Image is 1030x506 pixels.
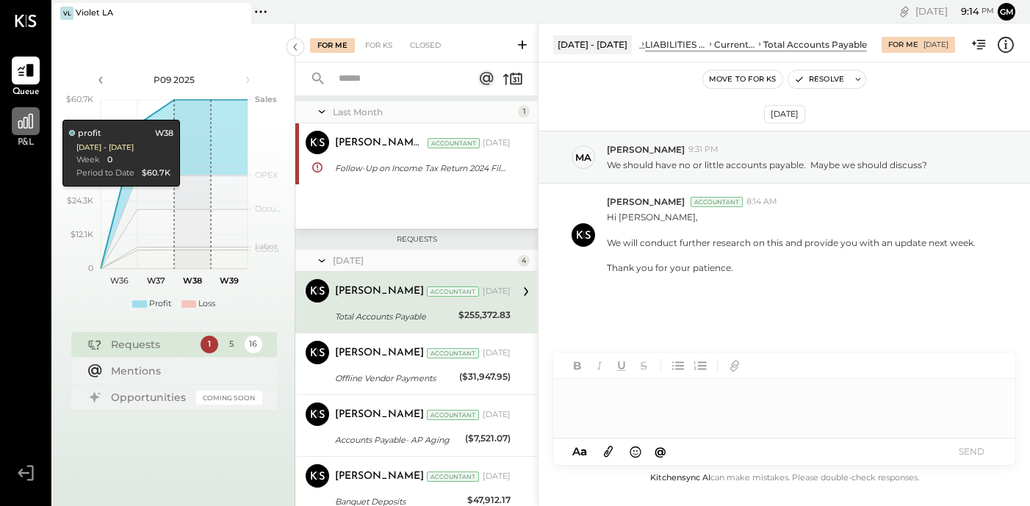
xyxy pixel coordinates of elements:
[764,105,805,123] div: [DATE]
[76,167,134,179] div: Period to Date
[76,7,113,19] div: Violet LA
[335,469,424,484] div: [PERSON_NAME]
[335,136,425,151] div: [PERSON_NAME] R [PERSON_NAME]
[71,229,93,239] text: $12.1K
[655,444,666,458] span: @
[725,356,744,375] button: Add URL
[688,144,719,156] span: 9:31 PM
[201,336,218,353] div: 1
[788,71,850,88] button: Resolve
[111,390,189,405] div: Opportunities
[428,138,480,148] div: Accountant
[333,106,514,118] div: Last Month
[607,143,685,156] span: [PERSON_NAME]
[427,471,479,482] div: Accountant
[645,38,707,51] div: LIABILITIES AND EQUITY
[112,73,237,86] div: P09 2025
[255,241,277,251] text: Labor
[358,38,400,53] div: For KS
[897,4,912,19] div: copy link
[923,40,948,50] div: [DATE]
[580,444,587,458] span: a
[427,410,479,420] div: Accountant
[255,203,280,214] text: Occu...
[607,211,976,274] p: Hi [PERSON_NAME], We will conduct further research on this and provide you with an update next we...
[111,337,193,352] div: Requests
[335,346,424,361] div: [PERSON_NAME]
[634,356,653,375] button: Strikethrough
[483,409,511,421] div: [DATE]
[568,356,587,375] button: Bold
[746,196,777,208] span: 8:14 AM
[335,371,455,386] div: Offline Vendor Payments
[154,128,173,140] div: W38
[76,142,133,153] div: [DATE] - [DATE]
[427,286,479,297] div: Accountant
[998,3,1015,21] button: gm
[198,298,215,310] div: Loss
[763,38,867,51] div: Total Accounts Payable
[146,275,165,286] text: W37
[183,275,202,286] text: W38
[915,4,994,18] div: [DATE]
[465,431,511,446] div: ($7,521.07)
[255,244,279,254] text: COGS
[141,167,170,179] div: $60.7K
[60,7,73,20] div: VL
[942,441,1001,461] button: SEND
[950,4,979,18] span: 9 : 14
[333,254,514,267] div: [DATE]
[607,159,927,171] p: We should have no or little accounts payable. Maybe we should discuss?
[612,356,631,375] button: Underline
[483,137,511,149] div: [DATE]
[111,364,255,378] div: Mentions
[255,94,277,104] text: Sales
[1,57,51,99] a: Queue
[223,336,240,353] div: 5
[68,128,101,140] div: profit
[459,369,511,384] div: ($31,947.95)
[427,348,479,358] div: Accountant
[403,38,448,53] div: Closed
[335,433,461,447] div: Accounts Payable- AP Aging
[518,106,530,118] div: 1
[107,154,112,166] div: 0
[76,154,99,166] div: Week
[691,356,710,375] button: Ordered List
[18,137,35,150] span: P&L
[335,161,506,176] div: Follow-Up on Income Tax Return 2024 Filing and Required Documents
[518,255,530,267] div: 4
[1,107,51,150] a: P&L
[888,40,918,50] div: For Me
[196,391,262,405] div: Coming Soon
[310,38,355,53] div: For Me
[607,195,685,208] span: [PERSON_NAME]
[483,286,511,297] div: [DATE]
[109,275,128,286] text: W36
[335,309,454,324] div: Total Accounts Payable
[149,298,171,310] div: Profit
[458,308,511,322] div: $255,372.83
[669,356,688,375] button: Unordered List
[703,71,782,88] button: Move to for ks
[483,347,511,359] div: [DATE]
[590,356,609,375] button: Italic
[568,444,591,460] button: Aa
[88,263,93,273] text: 0
[553,35,632,54] div: [DATE] - [DATE]
[335,408,424,422] div: [PERSON_NAME]
[982,6,994,16] span: pm
[691,197,743,207] div: Accountant
[66,94,93,104] text: $60.7K
[12,86,40,99] span: Queue
[714,38,756,51] div: Current Liabilities
[245,336,262,353] div: 16
[335,284,424,299] div: [PERSON_NAME]
[255,170,278,180] text: OPEX
[575,151,591,165] div: Ma
[483,471,511,482] div: [DATE]
[220,275,239,286] text: W39
[650,442,671,460] button: @
[303,234,530,245] div: Requests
